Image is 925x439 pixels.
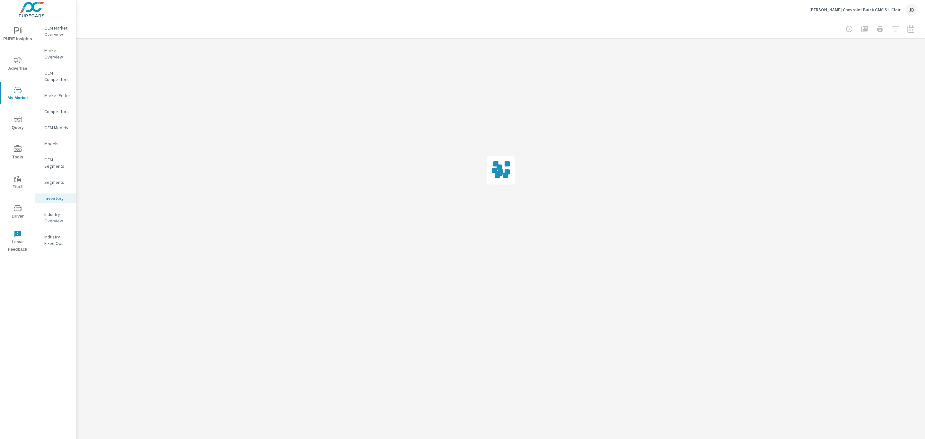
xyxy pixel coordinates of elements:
span: My Market [2,86,33,102]
p: Market Editor [44,92,71,99]
div: OEM Market Overview [35,23,76,39]
span: Advertise [2,57,33,72]
p: [PERSON_NAME] Chevrolet Buick GMC St. Clair [809,7,901,13]
span: Leave Feedback [2,230,33,253]
div: nav menu [0,19,35,256]
div: Models [35,139,76,148]
p: Segments [44,179,71,185]
div: Inventory [35,193,76,203]
div: Market Editor [35,91,76,100]
div: OEM Models [35,123,76,132]
div: Competitors [35,107,76,116]
p: OEM Market Overview [44,25,71,38]
span: Tools [2,145,33,161]
p: Industry Overview [44,211,71,224]
span: Driver [2,204,33,220]
p: Industry Fixed Ops [44,234,71,246]
p: Inventory [44,195,71,202]
div: Industry Overview [35,210,76,226]
div: Market Overview [35,46,76,62]
p: OEM Competitors [44,70,71,83]
p: OEM Models [44,124,71,131]
div: Industry Fixed Ops [35,232,76,248]
div: Segments [35,177,76,187]
div: OEM Competitors [35,68,76,84]
p: Models [44,140,71,147]
div: JD [906,4,917,15]
span: Tier2 [2,175,33,191]
span: PURE Insights [2,27,33,43]
span: Query [2,116,33,131]
p: OEM Segments [44,157,71,169]
p: Competitors [44,108,71,115]
p: Market Overview [44,47,71,60]
div: OEM Segments [35,155,76,171]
